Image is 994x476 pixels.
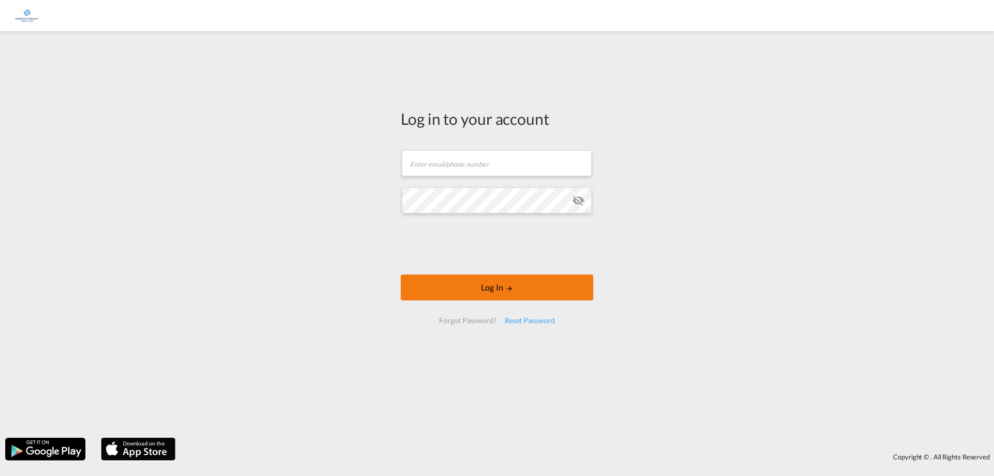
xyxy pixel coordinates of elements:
[572,194,584,207] md-icon: icon-eye-off
[418,224,576,264] iframe: reCAPTCHA
[16,4,39,27] img: e1326340b7c511ef854e8d6a806141ad.jpg
[402,150,592,176] input: Enter email/phone number
[435,311,500,330] div: Forgot Password?
[501,311,559,330] div: Reset Password
[401,108,593,129] div: Log in to your account
[100,437,177,461] img: apple.png
[4,437,86,461] img: google.png
[181,448,994,466] div: Copyright © . All Rights Reserved
[401,275,593,300] button: LOGIN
